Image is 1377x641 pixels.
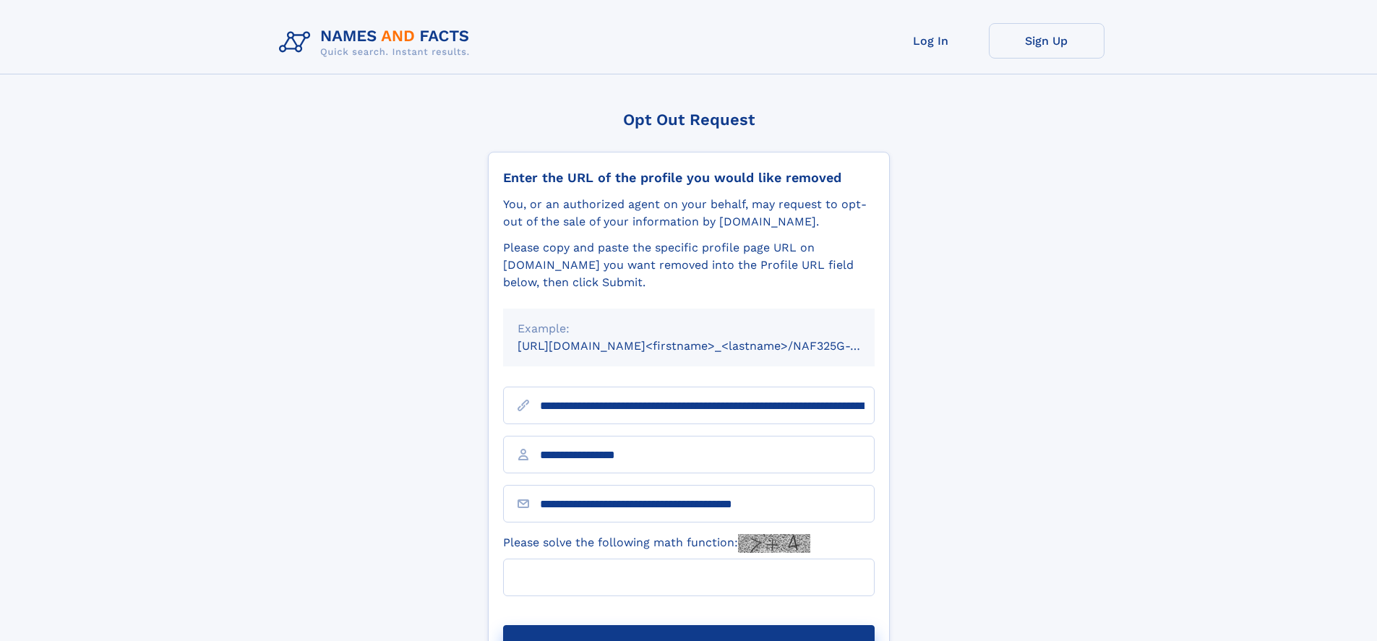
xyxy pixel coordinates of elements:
[873,23,989,59] a: Log In
[273,23,481,62] img: Logo Names and Facts
[989,23,1104,59] a: Sign Up
[503,170,875,186] div: Enter the URL of the profile you would like removed
[518,320,860,337] div: Example:
[488,111,890,129] div: Opt Out Request
[503,239,875,291] div: Please copy and paste the specific profile page URL on [DOMAIN_NAME] you want removed into the Pr...
[503,534,810,553] label: Please solve the following math function:
[518,339,902,353] small: [URL][DOMAIN_NAME]<firstname>_<lastname>/NAF325G-xxxxxxxx
[503,196,875,231] div: You, or an authorized agent on your behalf, may request to opt-out of the sale of your informatio...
